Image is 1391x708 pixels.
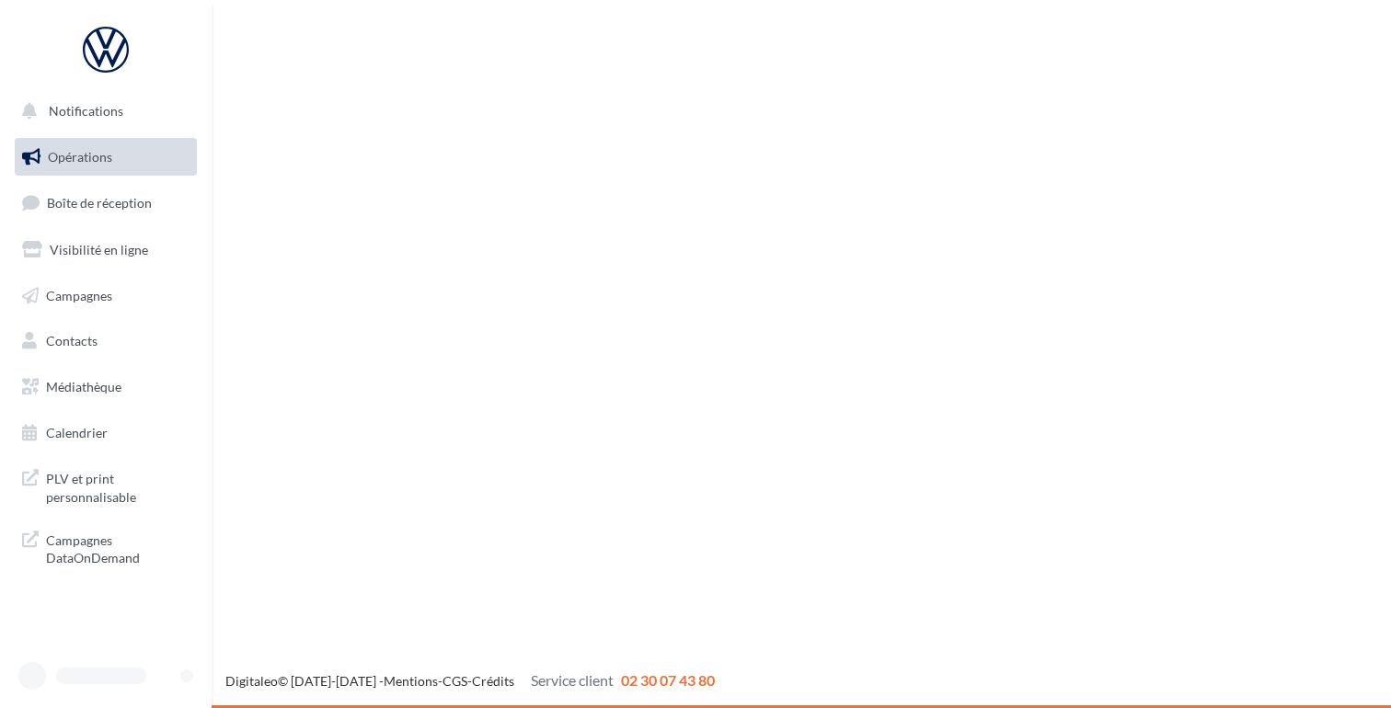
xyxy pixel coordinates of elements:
[11,92,193,131] button: Notifications
[50,242,148,257] span: Visibilité en ligne
[11,368,201,406] a: Médiathèque
[46,528,190,567] span: Campagnes DataOnDemand
[11,520,201,575] a: Campagnes DataOnDemand
[443,673,467,689] a: CGS
[384,673,438,689] a: Mentions
[11,414,201,452] a: Calendrier
[46,466,190,506] span: PLV et print personnalisable
[49,103,123,119] span: Notifications
[11,277,201,315] a: Campagnes
[46,333,98,348] span: Contacts
[46,425,108,440] span: Calendrier
[11,183,201,223] a: Boîte de réception
[46,379,121,394] span: Médiathèque
[11,138,201,177] a: Opérations
[11,231,201,269] a: Visibilité en ligne
[11,459,201,513] a: PLV et print personnalisable
[531,671,614,689] span: Service client
[11,322,201,360] a: Contacts
[225,673,715,689] span: © [DATE]-[DATE] - - -
[472,673,514,689] a: Crédits
[621,671,715,689] span: 02 30 07 43 80
[47,195,152,211] span: Boîte de réception
[48,149,112,165] span: Opérations
[225,673,278,689] a: Digitaleo
[46,287,112,303] span: Campagnes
